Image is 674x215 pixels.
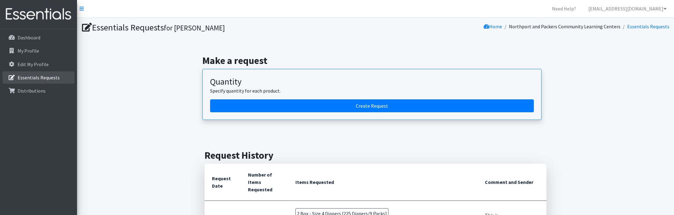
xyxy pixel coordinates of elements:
[205,164,241,201] th: Request Date
[2,71,75,84] a: Essentials Requests
[18,61,49,67] p: Edit My Profile
[583,2,672,15] a: [EMAIL_ADDRESS][DOMAIN_NAME]
[2,45,75,57] a: My Profile
[509,23,620,30] a: Northport and Packers Community Learning Centers
[164,23,225,32] small: for [PERSON_NAME]
[241,164,288,201] th: Number of Items Requested
[82,22,373,33] h1: Essentials Requests
[205,149,546,161] h2: Request History
[18,34,40,41] p: Dashboard
[210,99,534,112] a: Create a request by quantity
[210,77,534,87] h3: Quantity
[627,23,669,30] a: Essentials Requests
[202,55,549,66] h2: Make a request
[2,58,75,70] a: Edit My Profile
[2,31,75,44] a: Dashboard
[2,85,75,97] a: Distributions
[2,4,75,25] img: HumanEssentials
[18,74,60,81] p: Essentials Requests
[18,48,39,54] p: My Profile
[18,88,46,94] p: Distributions
[547,2,581,15] a: Need Help?
[210,87,534,94] p: Specify quantity for each product.
[484,23,502,30] a: Home
[477,164,546,201] th: Comment and Sender
[288,164,477,201] th: Items Requested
